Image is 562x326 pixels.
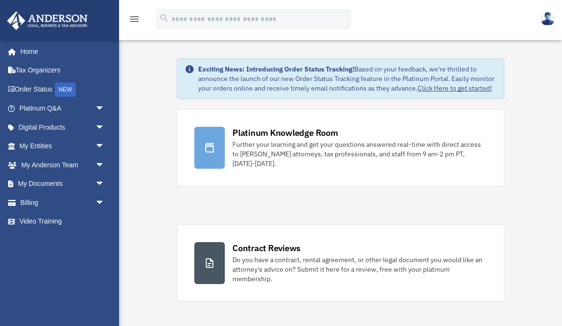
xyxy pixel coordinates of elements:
a: My Entitiesarrow_drop_down [7,137,119,156]
img: User Pic [541,12,555,26]
a: Billingarrow_drop_down [7,193,119,212]
div: Further your learning and get your questions answered real-time with direct access to [PERSON_NAM... [232,140,487,168]
div: Do you have a contract, rental agreement, or other legal document you would like an attorney's ad... [232,255,487,284]
a: My Anderson Teamarrow_drop_down [7,155,119,174]
strong: Exciting News: Introducing Order Status Tracking! [198,65,354,73]
a: Video Training [7,212,119,231]
a: Home [7,42,114,61]
span: arrow_drop_down [95,118,114,137]
i: search [159,13,170,23]
a: Contract Reviews Do you have a contract, rental agreement, or other legal document you would like... [177,224,504,302]
span: arrow_drop_down [95,174,114,194]
a: Digital Productsarrow_drop_down [7,118,119,137]
div: NEW [55,82,76,97]
div: Platinum Knowledge Room [232,127,338,139]
div: Based on your feedback, we're thrilled to announce the launch of our new Order Status Tracking fe... [198,64,496,93]
a: Order StatusNEW [7,80,119,99]
a: menu [129,17,140,25]
a: My Documentsarrow_drop_down [7,174,119,194]
div: Contract Reviews [232,242,301,254]
a: Tax Organizers [7,61,119,80]
img: Anderson Advisors Platinum Portal [4,11,90,30]
span: arrow_drop_down [95,155,114,175]
a: Platinum Q&Aarrow_drop_down [7,99,119,118]
i: menu [129,13,140,25]
a: Platinum Knowledge Room Further your learning and get your questions answered real-time with dire... [177,109,504,186]
a: Click Here to get started! [418,84,492,92]
span: arrow_drop_down [95,193,114,213]
span: arrow_drop_down [95,137,114,156]
span: arrow_drop_down [95,99,114,119]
